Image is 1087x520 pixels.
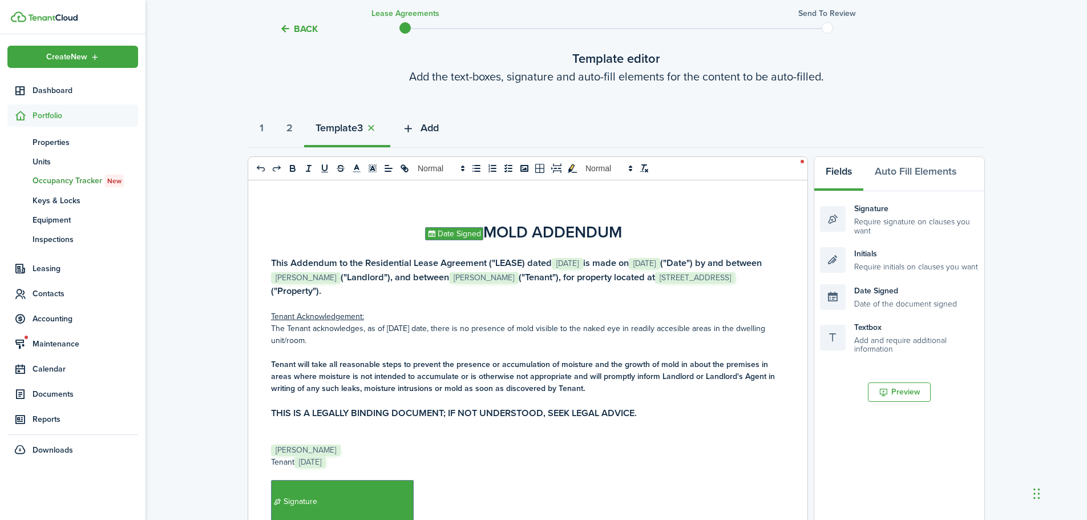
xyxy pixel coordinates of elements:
[316,120,357,136] strong: Template
[33,156,138,168] span: Units
[421,120,439,136] span: Add
[7,229,138,249] a: Inspections
[333,162,349,175] button: strike
[629,258,660,269] span: [DATE]
[317,162,333,175] button: underline
[280,23,318,35] button: Back
[33,233,138,245] span: Inspections
[271,445,341,456] span: [PERSON_NAME]
[814,157,863,191] button: Fields
[7,191,138,210] a: Keys & Locks
[483,220,622,244] strong: MOLD ADDENDUM
[7,171,138,191] a: Occupancy TrackerNew
[253,162,269,175] button: undo: undo
[468,162,484,175] button: list: bullet
[271,311,364,323] u: Tenant Acknowledgement:
[33,84,138,96] span: Dashboard
[271,358,775,394] strong: Tenant will take all reasonable steps to prevent the presence or accumulation of moisture and the...
[260,120,264,136] strong: 1
[271,323,776,346] p: The Tenant acknowledges, as of [DATE] date, there is no presence of mold visible to the naked eye...
[33,313,138,325] span: Accounting
[449,272,519,284] span: [PERSON_NAME]
[636,162,652,175] button: clean
[390,114,450,148] button: Add
[107,176,122,186] span: New
[271,272,341,284] span: [PERSON_NAME]
[301,162,317,175] button: italic
[33,444,73,456] span: Downloads
[532,162,548,175] button: table-better
[33,263,138,275] span: Leasing
[33,136,138,148] span: Properties
[655,272,736,284] span: [STREET_ADDRESS]
[33,175,138,187] span: Occupancy Tracker
[33,413,138,425] span: Reports
[28,14,78,21] img: TenantCloud
[357,120,363,136] strong: 3
[7,210,138,229] a: Equipment
[33,214,138,226] span: Equipment
[271,256,776,299] h3: This Addendum to the Residential Lease Agreement ("LEASE) dated is made on ("Date") by and betwee...
[564,162,580,175] button: toggleMarkYellow: markYellow
[269,162,285,175] button: redo: redo
[33,195,138,207] span: Keys & Locks
[248,68,984,85] wizard-step-header-description: Add the text-boxes, signature and auto-fill elements for the content to be auto-filled.
[271,406,776,421] h3: THIS IS A LEGALLY BINDING DOCUMENT; IF NOT UNDERSTOOD, SEEK LEGAL ADVICE.
[33,363,138,375] span: Calendar
[7,408,138,430] a: Reports
[33,288,138,300] span: Contacts
[868,382,931,402] button: Preview
[1030,465,1087,520] iframe: Chat Widget
[397,162,413,175] button: link
[552,258,583,269] span: [DATE]
[11,11,26,22] img: TenantCloud
[46,53,87,61] span: Create New
[7,152,138,171] a: Units
[371,7,439,19] h3: Lease Agreements
[7,132,138,152] a: Properties
[863,157,968,191] button: Auto Fill Elements
[33,338,138,350] span: Maintenance
[363,122,379,135] button: Close tab
[7,46,138,68] button: Open menu
[33,388,138,400] span: Documents
[7,79,138,102] a: Dashboard
[271,456,776,468] p: Tenant
[294,457,326,468] span: [DATE]
[33,110,138,122] span: Portfolio
[286,120,293,136] strong: 2
[484,162,500,175] button: list: ordered
[1033,477,1040,511] div: Drag
[516,162,532,175] button: image
[285,162,301,175] button: bold
[500,162,516,175] button: list: check
[248,49,984,68] wizard-step-header-title: Template editor
[548,162,564,175] button: pageBreak
[798,7,856,19] h3: Send to review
